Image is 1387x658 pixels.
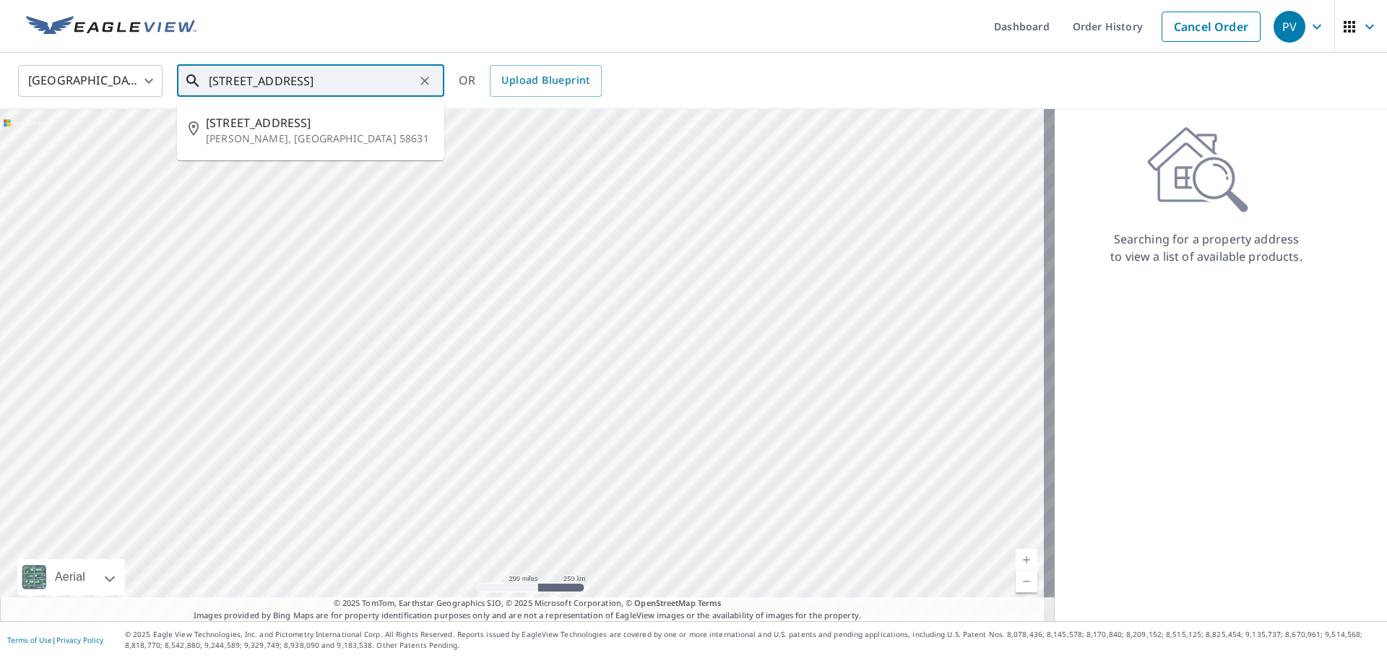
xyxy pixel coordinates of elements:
a: Upload Blueprint [490,65,601,97]
p: [PERSON_NAME], [GEOGRAPHIC_DATA] 58631 [206,131,433,146]
a: OpenStreetMap [634,597,695,608]
div: Aerial [51,559,90,595]
a: Current Level 5, Zoom In [1016,549,1037,571]
div: PV [1274,11,1305,43]
input: Search by address or latitude-longitude [209,61,415,101]
a: Cancel Order [1162,12,1261,42]
a: Current Level 5, Zoom Out [1016,571,1037,592]
p: Searching for a property address to view a list of available products. [1110,230,1303,265]
a: Terms [698,597,722,608]
p: | [7,636,103,644]
a: Terms of Use [7,635,52,645]
img: EV Logo [26,16,196,38]
span: [STREET_ADDRESS] [206,114,433,131]
div: OR [459,65,602,97]
span: © 2025 TomTom, Earthstar Geographics SIO, © 2025 Microsoft Corporation, © [334,597,722,610]
a: Privacy Policy [56,635,103,645]
div: Aerial [17,559,125,595]
button: Clear [415,71,435,91]
div: [GEOGRAPHIC_DATA] [18,61,163,101]
p: © 2025 Eagle View Technologies, Inc. and Pictometry International Corp. All Rights Reserved. Repo... [125,629,1380,651]
span: Upload Blueprint [501,72,589,90]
